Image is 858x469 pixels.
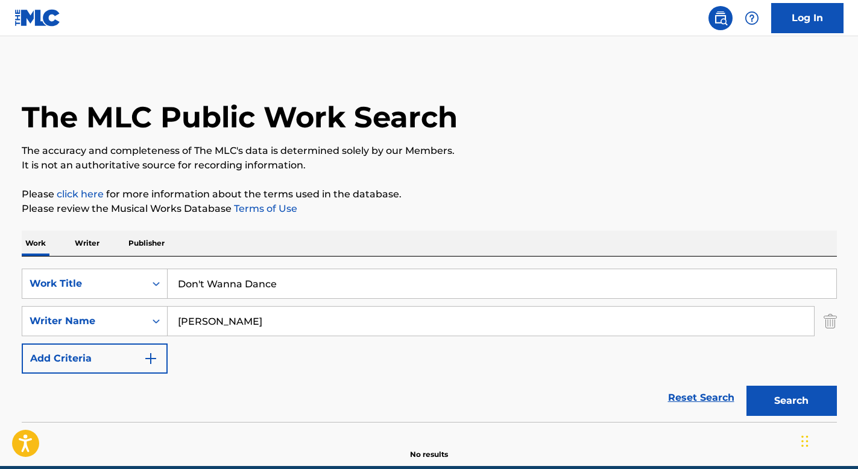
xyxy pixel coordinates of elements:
[232,203,297,214] a: Terms of Use
[30,276,138,291] div: Work Title
[22,269,837,422] form: Search Form
[771,3,844,33] a: Log In
[801,423,809,459] div: Drag
[22,187,837,202] p: Please for more information about the terms used in the database.
[57,188,104,200] a: click here
[713,11,728,25] img: search
[22,202,837,216] p: Please review the Musical Works Database
[410,435,448,460] p: No results
[71,231,103,256] p: Writer
[22,343,168,374] button: Add Criteria
[22,158,837,173] p: It is not an authoritative source for recording information.
[22,99,458,135] h1: The MLC Public Work Search
[14,9,61,27] img: MLC Logo
[798,411,858,469] iframe: Chat Widget
[22,231,49,256] p: Work
[144,351,158,366] img: 9d2ae6d4665cec9f34b9.svg
[30,314,138,328] div: Writer Name
[740,6,764,30] div: Help
[746,386,837,416] button: Search
[745,11,759,25] img: help
[22,144,837,158] p: The accuracy and completeness of The MLC's data is determined solely by our Members.
[125,231,168,256] p: Publisher
[662,384,740,411] a: Reset Search
[824,306,837,336] img: Delete Criterion
[708,6,733,30] a: Public Search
